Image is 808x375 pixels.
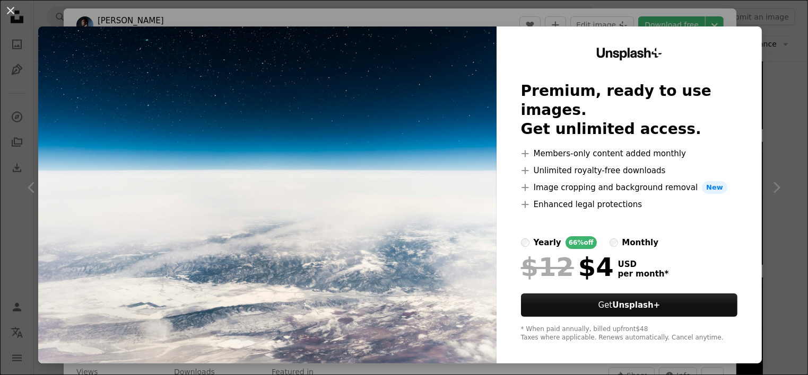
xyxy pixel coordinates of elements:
[534,236,561,249] div: yearly
[521,181,738,194] li: Image cropping and background removal
[566,236,597,249] div: 66% off
[521,238,529,247] input: yearly66%off
[610,238,618,247] input: monthly
[702,181,727,194] span: New
[521,198,738,211] li: Enhanced legal protections
[521,325,738,342] div: * When paid annually, billed upfront $48 Taxes where applicable. Renews automatically. Cancel any...
[618,260,669,269] span: USD
[521,164,738,177] li: Unlimited royalty-free downloads
[521,147,738,160] li: Members-only content added monthly
[612,300,660,310] strong: Unsplash+
[521,82,738,139] h2: Premium, ready to use images. Get unlimited access.
[618,269,669,279] span: per month *
[521,293,738,317] button: GetUnsplash+
[521,253,614,281] div: $4
[521,253,574,281] span: $12
[622,236,659,249] div: monthly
